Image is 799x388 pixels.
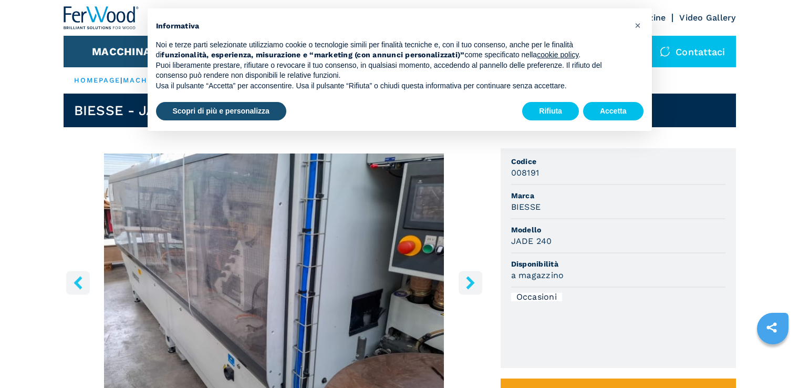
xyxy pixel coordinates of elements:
div: Contattaci [649,36,736,67]
button: left-button [66,271,90,294]
img: Ferwood [64,6,139,29]
p: Puoi liberamente prestare, rifiutare o revocare il tuo consenso, in qualsiasi momento, accedendo ... [156,60,627,81]
span: Modello [511,224,725,235]
a: machines [123,76,168,84]
span: Marca [511,190,725,201]
h1: BIESSE - JADE 240 [74,102,203,119]
strong: funzionalità, esperienza, misurazione e “marketing (con annunci personalizzati)” [161,50,464,59]
span: × [635,19,641,32]
h2: Informativa [156,21,627,32]
img: Contattaci [660,46,670,57]
h3: BIESSE [511,201,541,213]
a: sharethis [759,314,785,341]
span: | [120,76,122,84]
iframe: Chat [754,341,791,380]
a: Video Gallery [679,13,735,23]
button: right-button [459,271,482,294]
button: Rifiuta [522,102,579,121]
p: Noi e terze parti selezionate utilizziamo cookie o tecnologie simili per finalità tecniche e, con... [156,40,627,60]
button: Accetta [583,102,644,121]
button: Scopri di più e personalizza [156,102,286,121]
span: Disponibilità [511,259,725,269]
a: HOMEPAGE [74,76,121,84]
a: cookie policy [537,50,578,59]
h3: a magazzino [511,269,564,281]
h3: JADE 240 [511,235,552,247]
button: Chiudi questa informativa [630,17,647,34]
button: Macchinari [92,45,162,58]
span: Codice [511,156,725,167]
h3: 008191 [511,167,539,179]
p: Usa il pulsante “Accetta” per acconsentire. Usa il pulsante “Rifiuta” o chiudi questa informativa... [156,81,627,91]
div: Occasioni [511,293,562,301]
